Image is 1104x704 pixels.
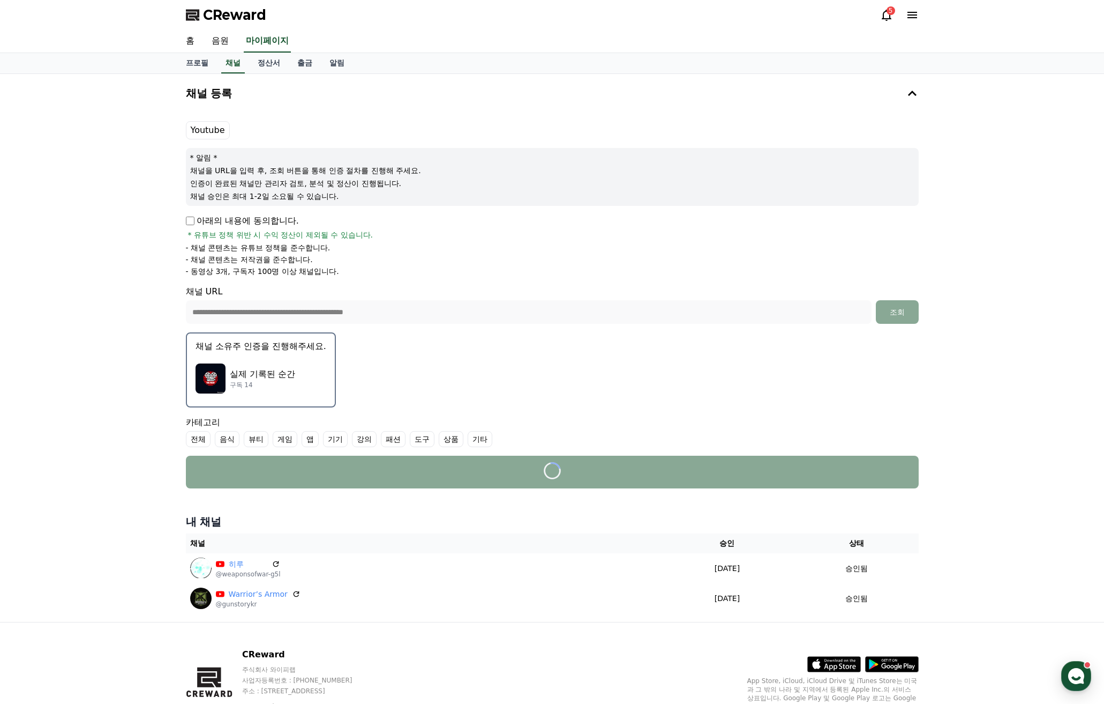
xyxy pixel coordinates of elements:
[230,381,295,389] p: 구독 14
[249,53,289,73] a: 정산서
[190,191,914,202] p: 채널 승인은 최대 1-2일 소요될 수 있습니다.
[289,53,321,73] a: 출금
[186,285,919,324] div: 채널 URL
[182,78,923,108] button: 채널 등록
[215,431,239,447] label: 음식
[887,6,895,15] div: 5
[190,165,914,176] p: 채널을 URL을 입력 후, 조회 버튼을 통해 인증 절차를 진행해 주세요.
[439,431,463,447] label: 상품
[242,648,373,661] p: CReward
[186,514,919,529] h4: 내 채널
[166,356,178,365] span: 설정
[3,340,71,367] a: 홈
[190,588,212,609] img: Warrior’s Armor
[244,30,291,53] a: 마이페이지
[190,558,212,579] img: 히루
[186,332,336,407] button: 채널 소유주 인증을 진행해주세요. 실제 기록된 순간 실제 기록된 순간 구독 14
[229,589,288,600] a: Warrior’s Armor
[186,266,339,277] p: - 동영상 3개, 구독자 100명 이상 채널입니다.
[203,30,237,53] a: 음원
[876,300,919,324] button: 조회
[242,687,373,695] p: 주소 : [STREET_ADDRESS]
[186,87,232,99] h4: 채널 등록
[177,53,217,73] a: 프로필
[186,242,331,253] p: - 채널 콘텐츠는 유튜브 정책을 준수합니다.
[242,665,373,674] p: 주식회사 와이피랩
[244,431,268,447] label: 뷰티
[845,593,868,604] p: 승인됨
[273,431,297,447] label: 게임
[321,53,353,73] a: 알림
[323,431,348,447] label: 기기
[186,214,299,227] p: 아래의 내용에 동의합니다.
[352,431,377,447] label: 강의
[845,563,868,574] p: 승인됨
[71,340,138,367] a: 대화
[216,600,301,609] p: @gunstorykr
[221,53,245,73] a: 채널
[880,307,914,317] div: 조회
[188,229,373,240] span: * 유튜브 정책 위반 시 수익 정산이 제외될 수 있습니다.
[34,356,40,365] span: 홈
[203,6,266,24] span: CReward
[230,368,295,381] p: 실제 기록된 순간
[381,431,405,447] label: 패션
[186,121,230,139] label: Youtube
[186,254,313,265] p: - 채널 콘텐츠는 저작권을 준수합니다.
[664,593,790,604] p: [DATE]
[468,431,492,447] label: 기타
[410,431,434,447] label: 도구
[302,431,319,447] label: 앱
[880,9,893,21] a: 5
[795,533,919,553] th: 상태
[177,30,203,53] a: 홈
[659,533,794,553] th: 승인
[186,6,266,24] a: CReward
[664,563,790,574] p: [DATE]
[190,178,914,189] p: 인증이 완료된 채널만 관리자 검토, 분석 및 정산이 진행됩니다.
[138,340,206,367] a: 설정
[196,340,326,353] p: 채널 소유주 인증을 진행해주세요.
[229,559,268,570] a: 히루
[216,570,281,579] p: @weaponsofwar-g5l
[186,416,919,447] div: 카테고리
[196,364,226,394] img: 실제 기록된 순간
[186,533,660,553] th: 채널
[98,357,111,365] span: 대화
[186,431,211,447] label: 전체
[242,676,373,685] p: 사업자등록번호 : [PHONE_NUMBER]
